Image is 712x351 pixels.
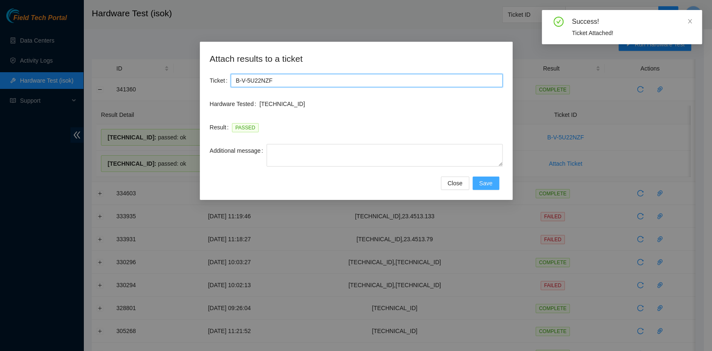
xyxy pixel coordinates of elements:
[572,17,692,27] div: Success!
[553,17,564,27] span: check-circle
[210,123,226,132] span: Result
[232,123,259,132] span: PASSED
[210,99,254,109] span: Hardware Tested
[210,146,261,155] span: Additional message
[231,74,502,87] input: Enter a ticket number to attach these results to
[210,76,225,85] span: Ticket
[572,28,692,38] div: Ticket Attached!
[259,99,503,109] p: [TECHNICAL_ID]
[479,179,493,188] span: Save
[687,18,693,24] span: close
[441,177,469,190] button: Close
[473,177,499,190] button: Save
[448,179,463,188] span: Close
[210,52,503,66] h2: Attach results to a ticket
